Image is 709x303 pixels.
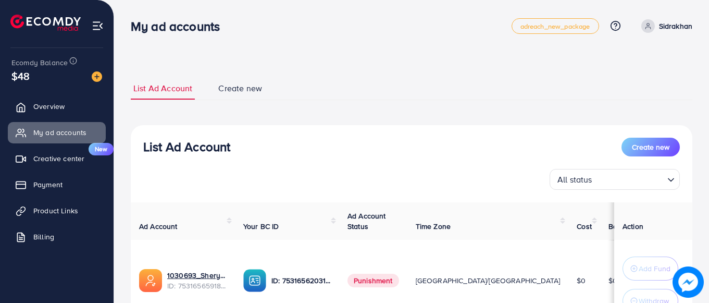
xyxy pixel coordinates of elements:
span: Create new [632,142,669,152]
span: Your BC ID [243,221,279,232]
span: Ad Account [139,221,178,232]
span: $0 [577,275,586,286]
div: Search for option [550,169,680,190]
span: Product Links [33,205,78,216]
a: Payment [8,174,106,195]
span: Payment [33,179,63,190]
img: ic-ads-acc.e4c84228.svg [139,269,162,292]
h3: List Ad Account [143,139,230,154]
span: Ecomdy Balance [11,57,68,68]
span: Action [623,221,643,232]
span: Create new [218,82,262,94]
span: $48 [11,68,30,83]
span: adreach_new_package [520,23,590,30]
span: Cost [577,221,592,232]
a: Sidrakhan [637,19,692,33]
a: Billing [8,226,106,247]
a: Overview [8,96,106,117]
span: Billing [33,232,54,242]
button: Create new [621,138,680,156]
h3: My ad accounts [131,19,228,34]
img: logo [10,15,81,31]
a: Product Links [8,200,106,221]
span: Ad Account Status [347,211,386,232]
img: menu [92,20,104,32]
button: Add Fund [623,257,678,281]
a: 1030693_Shery bhai_1753600469505 [167,270,227,281]
span: [GEOGRAPHIC_DATA]/[GEOGRAPHIC_DATA] [416,275,561,286]
img: ic-ba-acc.ded83a64.svg [243,269,266,292]
div: <span class='underline'>1030693_Shery bhai_1753600469505</span></br>7531656591800729616 [167,270,227,292]
span: My ad accounts [33,127,86,138]
span: Overview [33,101,65,112]
input: Search for option [595,170,663,187]
span: List Ad Account [133,82,192,94]
a: My ad accounts [8,122,106,143]
span: Creative center [33,153,84,164]
img: image [673,266,704,298]
span: All status [555,172,594,187]
p: ID: 7531656203128963089 [271,274,331,287]
a: Creative centerNew [8,148,106,169]
p: Sidrakhan [659,20,692,32]
a: adreach_new_package [512,18,599,34]
span: Time Zone [416,221,451,232]
span: New [89,143,114,155]
span: Punishment [347,274,399,287]
span: ID: 7531656591800729616 [167,281,227,291]
p: Add Fund [639,262,670,275]
img: image [92,71,102,82]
